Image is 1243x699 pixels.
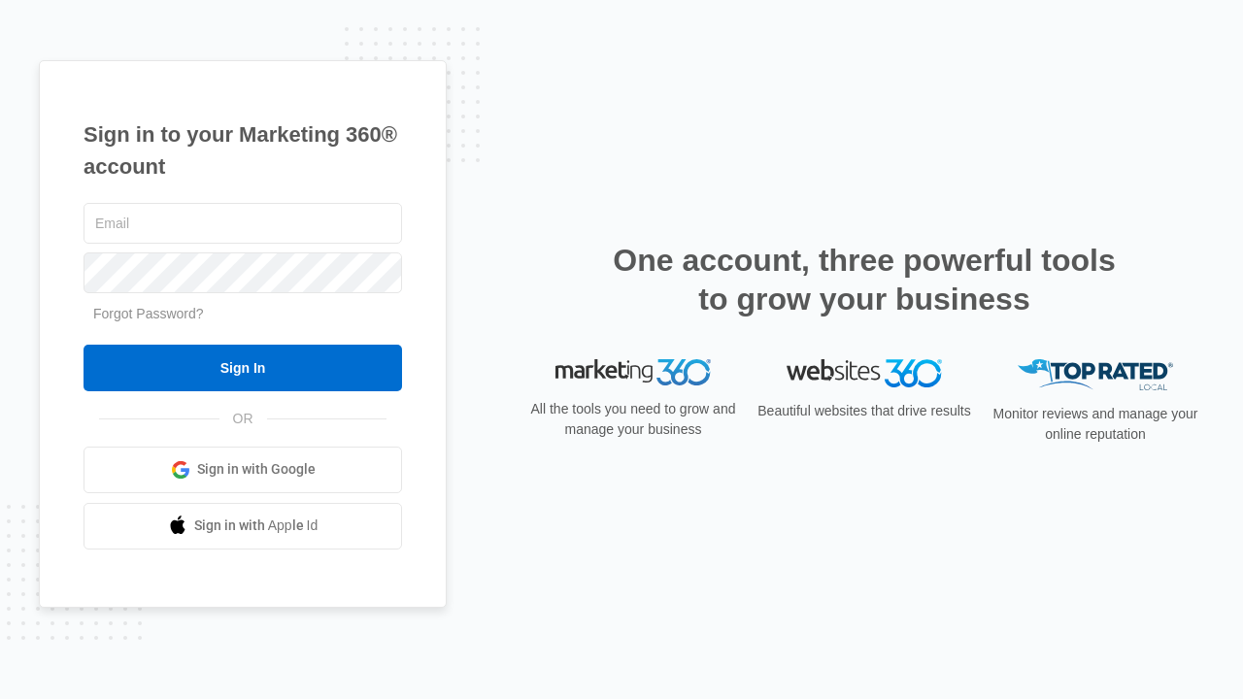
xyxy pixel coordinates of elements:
[84,447,402,493] a: Sign in with Google
[219,409,267,429] span: OR
[84,503,402,549] a: Sign in with Apple Id
[1018,359,1173,391] img: Top Rated Local
[197,459,316,480] span: Sign in with Google
[524,399,742,440] p: All the tools you need to grow and manage your business
[607,241,1122,318] h2: One account, three powerful tools to grow your business
[756,401,973,421] p: Beautiful websites that drive results
[84,345,402,391] input: Sign In
[555,359,711,386] img: Marketing 360
[987,404,1204,445] p: Monitor reviews and manage your online reputation
[194,516,319,536] span: Sign in with Apple Id
[84,203,402,244] input: Email
[84,118,402,183] h1: Sign in to your Marketing 360® account
[93,306,204,321] a: Forgot Password?
[787,359,942,387] img: Websites 360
